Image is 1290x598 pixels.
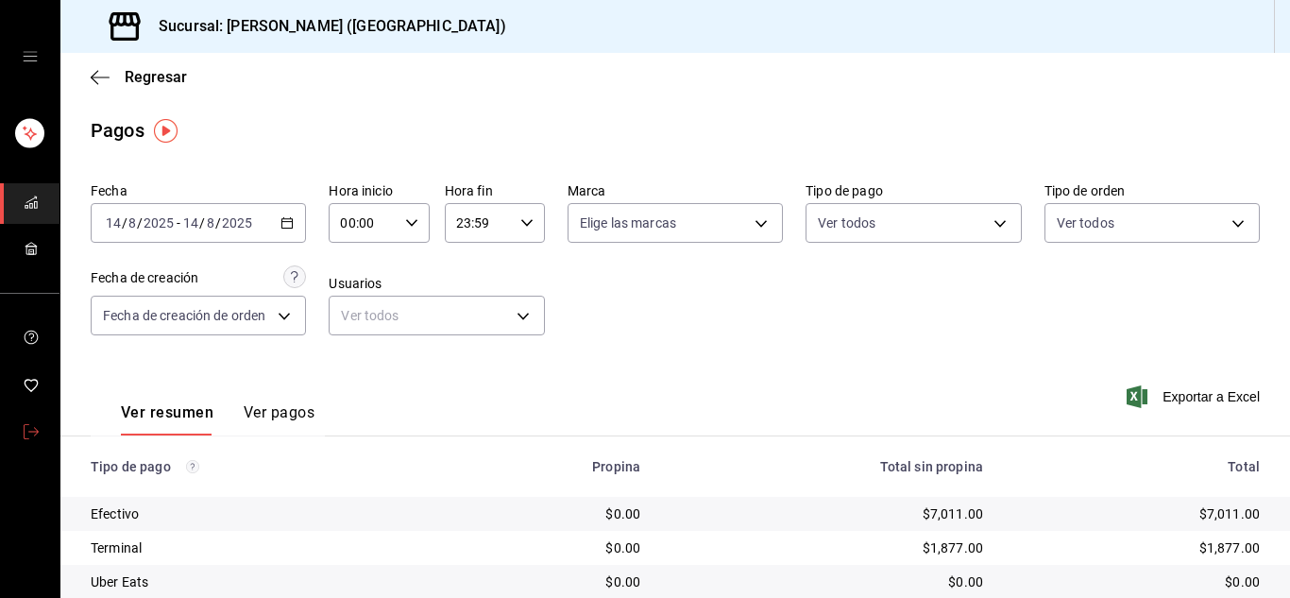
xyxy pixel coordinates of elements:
[122,215,127,231] span: /
[91,572,439,591] div: Uber Eats
[568,184,783,197] label: Marca
[125,68,187,86] span: Regresar
[469,459,640,474] div: Propina
[670,538,983,557] div: $1,877.00
[23,49,38,64] button: open drawer
[329,277,544,290] label: Usuarios
[121,403,314,436] div: navigation tabs
[154,119,178,143] img: Tooltip marker
[143,215,175,231] input: ----
[469,538,640,557] div: $0.00
[1044,184,1260,197] label: Tipo de orden
[670,459,983,474] div: Total sin propina
[329,184,429,197] label: Hora inicio
[105,215,122,231] input: --
[329,296,544,335] div: Ver todos
[1013,538,1260,557] div: $1,877.00
[670,504,983,523] div: $7,011.00
[469,572,640,591] div: $0.00
[137,215,143,231] span: /
[206,215,215,231] input: --
[186,460,199,473] svg: Los pagos realizados con Pay y otras terminales son montos brutos.
[91,268,198,288] div: Fecha de creación
[1057,214,1114,232] span: Ver todos
[182,215,199,231] input: --
[127,215,137,231] input: --
[91,538,439,557] div: Terminal
[91,504,439,523] div: Efectivo
[1013,572,1260,591] div: $0.00
[818,214,875,232] span: Ver todos
[91,459,439,474] div: Tipo de pago
[670,572,983,591] div: $0.00
[91,116,144,145] div: Pagos
[199,215,205,231] span: /
[244,403,314,436] button: Ver pagos
[177,215,180,231] span: -
[1130,385,1260,408] button: Exportar a Excel
[806,184,1021,197] label: Tipo de pago
[91,184,306,197] label: Fecha
[1013,504,1260,523] div: $7,011.00
[1013,459,1260,474] div: Total
[144,15,506,38] h3: Sucursal: [PERSON_NAME] ([GEOGRAPHIC_DATA])
[445,184,545,197] label: Hora fin
[103,306,265,325] span: Fecha de creación de orden
[469,504,640,523] div: $0.00
[221,215,253,231] input: ----
[215,215,221,231] span: /
[121,403,213,436] button: Ver resumen
[91,68,187,86] button: Regresar
[580,214,676,232] span: Elige las marcas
